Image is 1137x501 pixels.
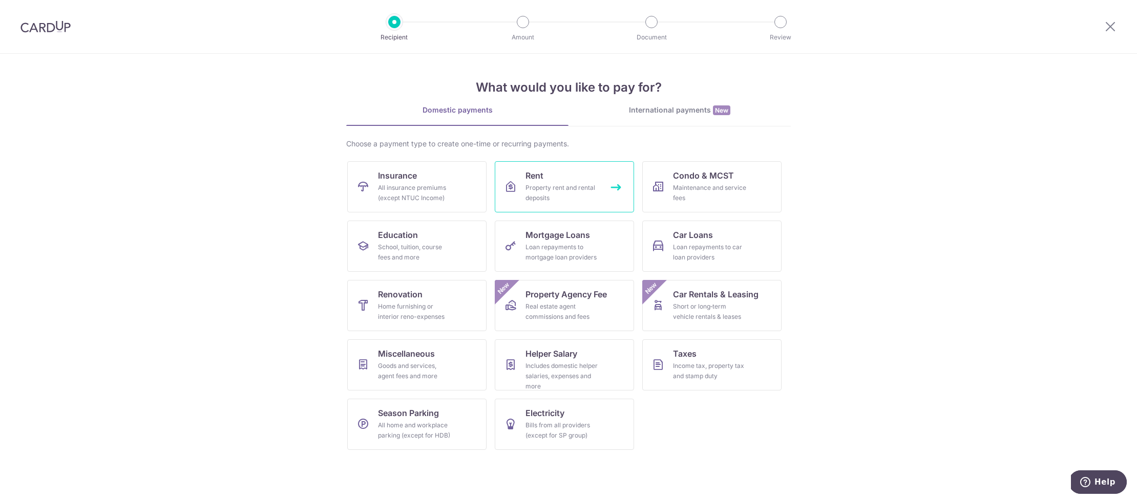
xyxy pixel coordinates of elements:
span: Insurance [378,169,417,182]
a: MiscellaneousGoods and services, agent fees and more [347,339,487,390]
span: Renovation [378,288,423,300]
span: Education [378,229,418,241]
a: ElectricityBills from all providers (except for SP group) [495,399,634,450]
p: Review [743,32,818,42]
span: Mortgage Loans [525,229,590,241]
span: Property Agency Fee [525,288,607,300]
a: Car LoansLoan repayments to car loan providers [642,221,782,272]
iframe: Opens a widget where you can find more information [1071,470,1127,496]
span: New [643,280,660,297]
div: International payments [568,105,791,116]
div: Loan repayments to mortgage loan providers [525,242,599,263]
p: Amount [485,32,561,42]
span: Help [24,7,45,16]
a: Car Rentals & LeasingShort or long‑term vehicle rentals & leasesNew [642,280,782,331]
a: Season ParkingAll home and workplace parking (except for HDB) [347,399,487,450]
div: Loan repayments to car loan providers [673,242,747,263]
span: Taxes [673,347,697,360]
a: EducationSchool, tuition, course fees and more [347,221,487,272]
div: Goods and services, agent fees and more [378,361,452,381]
h4: What would you like to pay for? [346,78,791,97]
a: Helper SalaryIncludes domestic helper salaries, expenses and more [495,339,634,390]
div: Includes domestic helper salaries, expenses and more [525,361,599,391]
span: Helper Salary [525,347,577,360]
a: RenovationHome furnishing or interior reno-expenses [347,280,487,331]
span: Miscellaneous [378,347,435,360]
a: Condo & MCSTMaintenance and service fees [642,161,782,212]
div: Real estate agent commissions and fees [525,301,599,322]
p: Document [614,32,689,42]
div: Maintenance and service fees [673,183,747,203]
span: New [713,105,730,115]
span: New [495,280,512,297]
p: Recipient [356,32,432,42]
a: TaxesIncome tax, property tax and stamp duty [642,339,782,390]
span: Electricity [525,407,564,419]
a: InsuranceAll insurance premiums (except NTUC Income) [347,161,487,212]
span: Car Rentals & Leasing [673,288,759,300]
div: Choose a payment type to create one-time or recurring payments. [346,139,791,149]
div: Home furnishing or interior reno-expenses [378,301,452,322]
a: Property Agency FeeReal estate agent commissions and feesNew [495,280,634,331]
div: Bills from all providers (except for SP group) [525,420,599,441]
span: Rent [525,169,543,182]
div: Property rent and rental deposits [525,183,599,203]
span: Car Loans [673,229,713,241]
div: All home and workplace parking (except for HDB) [378,420,452,441]
div: Domestic payments [346,105,568,115]
a: RentProperty rent and rental deposits [495,161,634,212]
div: All insurance premiums (except NTUC Income) [378,183,452,203]
a: Mortgage LoansLoan repayments to mortgage loan providers [495,221,634,272]
div: Income tax, property tax and stamp duty [673,361,747,381]
div: Short or long‑term vehicle rentals & leases [673,301,747,322]
span: Season Parking [378,407,439,419]
div: School, tuition, course fees and more [378,242,452,263]
span: Condo & MCST [673,169,734,182]
img: CardUp [20,20,71,33]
